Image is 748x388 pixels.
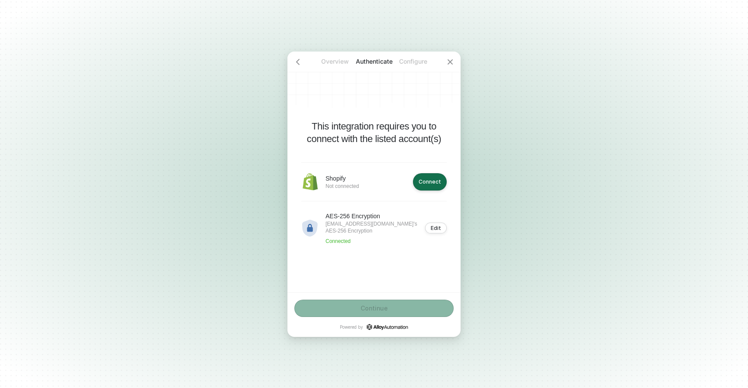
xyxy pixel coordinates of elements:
[367,324,408,330] a: icon-success
[301,173,319,191] img: icon
[326,212,420,220] p: AES-256 Encryption
[393,57,432,66] p: Configure
[326,174,359,183] p: Shopify
[294,300,454,317] button: Continue
[340,324,408,330] p: Powered by
[447,58,454,65] span: icon-close
[326,183,359,190] p: Not connected
[301,120,447,145] p: This integration requires you to connect with the listed account(s)
[316,57,355,66] p: Overview
[326,220,420,234] p: [EMAIL_ADDRESS][DOMAIN_NAME]'s AES-256 Encryption
[413,173,447,191] button: Connect
[355,57,393,66] p: Authenticate
[425,223,447,233] button: Edit
[419,178,441,185] div: Connect
[326,238,420,245] p: Connected
[431,225,441,231] div: Edit
[301,220,319,237] img: icon
[294,58,301,65] span: icon-arrow-left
